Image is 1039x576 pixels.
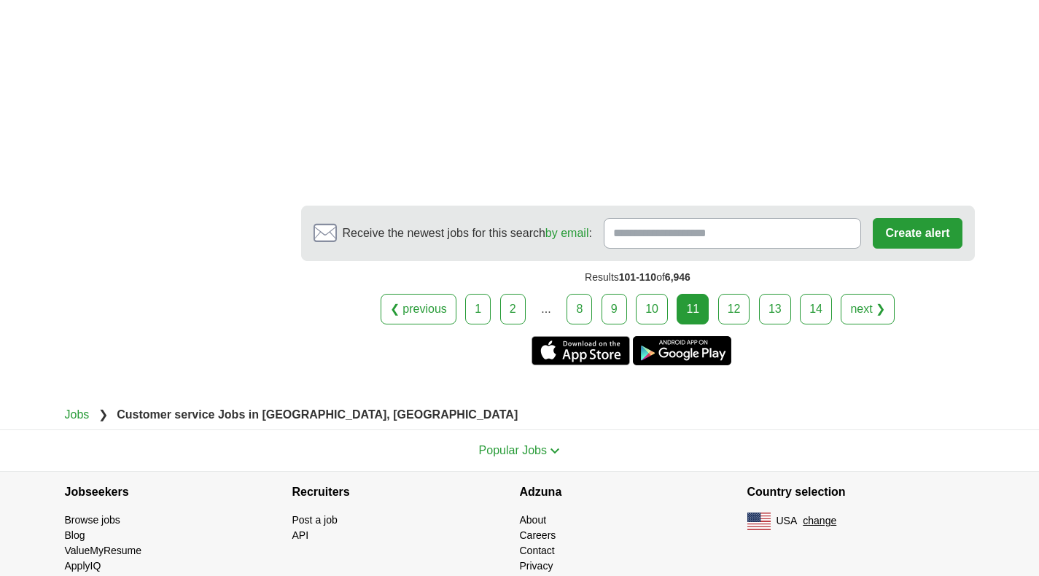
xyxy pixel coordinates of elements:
span: Popular Jobs [479,444,547,456]
div: ... [532,295,561,324]
a: 13 [759,294,791,324]
a: 8 [567,294,592,324]
a: API [292,529,309,541]
span: 101-110 [619,271,656,283]
a: Contact [520,545,555,556]
a: Blog [65,529,85,541]
img: toggle icon [550,448,560,454]
a: 2 [500,294,526,324]
a: Jobs [65,408,90,421]
strong: Customer service Jobs in [GEOGRAPHIC_DATA], [GEOGRAPHIC_DATA] [117,408,518,421]
h4: Country selection [747,472,975,513]
a: Get the Android app [633,336,731,365]
span: Receive the newest jobs for this search : [343,225,592,242]
a: ValueMyResume [65,545,142,556]
a: ApplyIQ [65,560,101,572]
a: 14 [800,294,832,324]
div: Results of [301,261,975,294]
button: Create alert [873,218,962,249]
span: ❯ [98,408,108,421]
a: Post a job [292,514,338,526]
a: next ❯ [841,294,895,324]
a: 10 [636,294,668,324]
span: USA [777,513,798,529]
img: US flag [747,513,771,530]
button: change [803,513,836,529]
a: Privacy [520,560,553,572]
a: 9 [602,294,627,324]
span: 6,946 [665,271,690,283]
a: ❮ previous [381,294,456,324]
a: About [520,514,547,526]
a: Get the iPhone app [532,336,630,365]
a: Browse jobs [65,514,120,526]
a: 12 [718,294,750,324]
a: Careers [520,529,556,541]
a: 1 [465,294,491,324]
div: 11 [677,294,709,324]
a: by email [545,227,589,239]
